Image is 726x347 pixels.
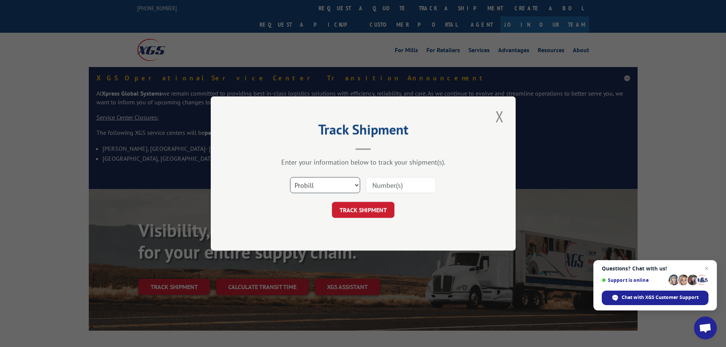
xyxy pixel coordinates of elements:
[249,158,478,166] div: Enter your information below to track your shipment(s).
[493,106,506,127] button: Close modal
[602,265,708,272] span: Questions? Chat with us!
[249,124,478,139] h2: Track Shipment
[622,294,699,301] span: Chat with XGS Customer Support
[694,317,717,339] a: Open chat
[332,202,394,218] button: TRACK SHIPMENT
[602,277,666,283] span: Support is online
[366,177,436,193] input: Number(s)
[602,291,708,305] span: Chat with XGS Customer Support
